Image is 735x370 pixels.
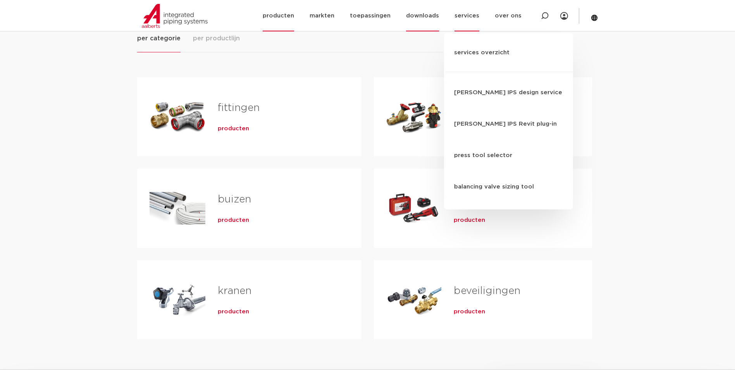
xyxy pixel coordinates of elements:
a: buizen [218,194,251,204]
span: per categorie [137,34,181,43]
a: balancing valve sizing tool [444,171,573,202]
a: producten [218,308,249,316]
a: beveiligingen [454,286,520,296]
a: producten [454,308,485,316]
a: press tool selector [444,140,573,171]
a: [PERSON_NAME] IPS design service [444,77,573,108]
a: kranen [218,286,251,296]
a: producten [454,216,485,224]
span: per productlijn [193,34,240,43]
div: Tabs. Open items met enter of spatie, sluit af met escape en navigeer met de pijltoetsen. [137,33,598,352]
a: fittingen [218,103,260,113]
a: producten [218,125,249,133]
a: producten [218,216,249,224]
a: services overzicht [444,41,573,72]
a: [PERSON_NAME] IPS Revit plug-in [444,108,573,140]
